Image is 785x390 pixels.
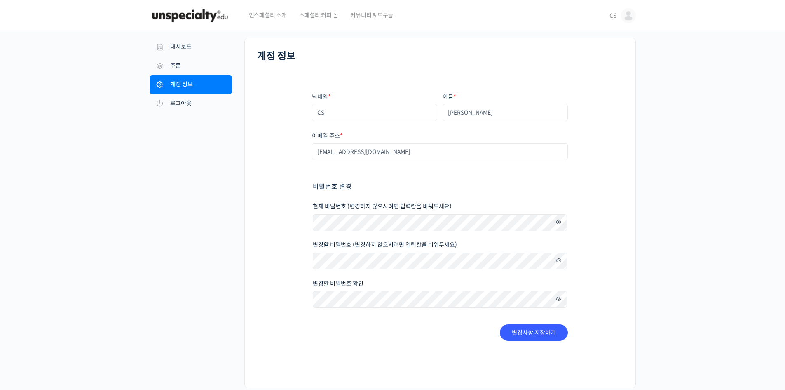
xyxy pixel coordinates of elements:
[150,75,232,94] a: 계정 정보
[150,38,232,57] a: 대시보드
[443,104,568,121] input: 이름
[313,242,567,248] label: 변경할 비밀번호 (변경하지 않으시려면 입력칸을 비워두세요)
[500,324,568,341] button: 변경사항 저장하기
[313,181,351,192] legend: 비밀번호 변경
[312,143,568,160] input: 이메일 주소
[443,94,568,100] label: 이름
[312,94,438,100] label: 닉네임
[312,104,438,121] input: 닉네임
[313,203,567,210] label: 현재 비밀번호 (변경하지 않으시려면 입력칸을 비워두세요)
[150,94,232,113] a: 로그아웃
[609,12,617,19] span: CS
[312,133,568,139] label: 이메일 주소
[150,57,232,76] a: 주문
[257,50,623,62] h2: 계정 정보
[313,281,567,287] label: 변경할 비밀번호 확인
